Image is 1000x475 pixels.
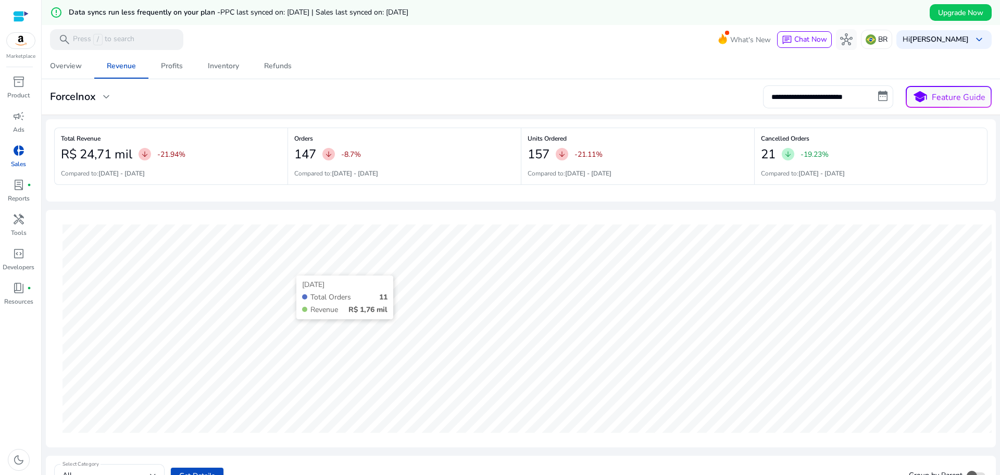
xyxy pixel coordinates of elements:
[798,169,845,178] b: [DATE] - [DATE]
[938,7,983,18] span: Upgrade Now
[341,149,361,160] p: -8.7%
[836,29,857,50] button: hub
[878,30,888,48] p: BR
[565,169,611,178] b: [DATE] - [DATE]
[932,91,985,104] p: Feature Guide
[910,34,969,44] b: [PERSON_NAME]
[93,34,103,45] span: /
[73,34,134,45] p: Press to search
[6,53,35,60] p: Marketplace
[50,63,82,70] div: Overview
[50,6,63,19] mat-icon: error_outline
[50,91,96,103] h3: ForceInox
[777,31,832,48] button: chatChat Now
[4,297,33,306] p: Resources
[730,31,771,49] span: What's New
[61,169,145,178] p: Compared to:
[294,169,378,178] p: Compared to:
[973,33,985,46] span: keyboard_arrow_down
[12,179,25,191] span: lab_profile
[98,169,145,178] b: [DATE] - [DATE]
[264,63,292,70] div: Refunds
[61,137,281,140] h6: Total Revenue
[574,149,603,160] p: -21.11%
[12,110,25,122] span: campaign
[8,194,30,203] p: Reports
[784,150,792,158] span: arrow_downward
[324,150,333,158] span: arrow_downward
[61,147,132,162] h2: R$ 24,71 mil
[157,149,185,160] p: -21.94%
[913,90,928,105] span: school
[100,91,113,103] span: expand_more
[208,63,239,70] div: Inventory
[27,183,31,187] span: fiber_manual_record
[11,159,26,169] p: Sales
[332,169,378,178] b: [DATE] - [DATE]
[528,169,611,178] p: Compared to:
[761,147,776,162] h2: 21
[294,137,515,140] h6: Orders
[63,460,99,468] mat-label: Select Category
[558,150,566,158] span: arrow_downward
[528,147,549,162] h2: 157
[27,286,31,290] span: fiber_manual_record
[13,125,24,134] p: Ads
[866,34,876,45] img: br.svg
[930,4,992,21] button: Upgrade Now
[107,63,136,70] div: Revenue
[801,149,829,160] p: -19.23%
[906,86,992,108] button: schoolFeature Guide
[141,150,149,158] span: arrow_downward
[761,137,981,140] h6: Cancelled Orders
[12,144,25,157] span: donut_small
[294,147,316,162] h2: 147
[903,36,969,43] p: Hi
[12,247,25,260] span: code_blocks
[220,7,408,17] span: PPC last synced on: [DATE] | Sales last synced on: [DATE]
[12,213,25,226] span: handyman
[761,169,845,178] p: Compared to:
[12,454,25,466] span: dark_mode
[69,8,408,17] h5: Data syncs run less frequently on your plan -
[12,282,25,294] span: book_4
[840,33,853,46] span: hub
[161,63,183,70] div: Profits
[3,262,34,272] p: Developers
[782,35,792,45] span: chat
[7,33,35,48] img: amazon.svg
[58,33,71,46] span: search
[528,137,748,140] h6: Units Ordered
[12,76,25,88] span: inventory_2
[7,91,30,100] p: Product
[11,228,27,238] p: Tools
[794,34,827,44] span: Chat Now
